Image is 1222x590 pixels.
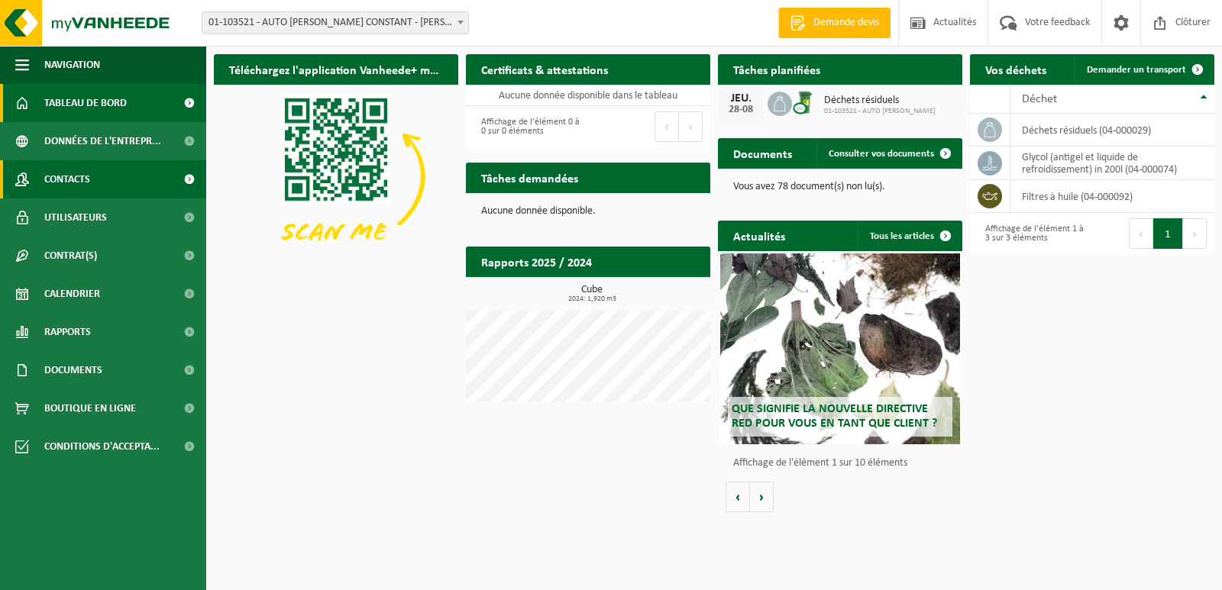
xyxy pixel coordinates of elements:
[1153,218,1183,249] button: 1
[1022,93,1057,105] span: Déchet
[1010,180,1214,213] td: filtres à huile (04-000092)
[810,15,883,31] span: Demande devis
[44,351,102,389] span: Documents
[474,110,580,143] div: Affichage de l'élément 0 à 0 sur 0 éléments
[1183,218,1207,249] button: Next
[978,217,1085,250] div: Affichage de l'élément 1 à 3 sur 3 éléments
[44,237,97,275] span: Contrat(s)
[718,138,807,168] h2: Documents
[44,427,160,466] span: Conditions d'accepta...
[1010,114,1214,147] td: déchets résiduels (04-000029)
[1010,147,1214,180] td: glycol (antigel et liquide de refroidissement) in 200l (04-000074)
[816,138,961,169] a: Consulter vos documents
[44,122,161,160] span: Données de l'entrepr...
[474,285,710,303] h3: Cube
[1075,54,1213,85] a: Demander un transport
[466,54,623,84] h2: Certificats & attestations
[474,295,710,303] span: 2024: 1,920 m3
[726,105,756,115] div: 28-08
[44,313,91,351] span: Rapports
[718,54,836,84] h2: Tâches planifiées
[733,182,947,192] p: Vous avez 78 document(s) non lu(s).
[44,84,127,122] span: Tableau de bord
[824,107,936,116] span: 01-103521 - AUTO [PERSON_NAME]
[44,160,90,198] span: Contacts
[778,8,891,38] a: Demande devis
[202,12,468,34] span: 01-103521 - AUTO LOBBES - JOHN CONSTANT - LOBBES
[44,275,100,313] span: Calendrier
[655,111,679,142] button: Previous
[970,54,1062,84] h2: Vos déchets
[202,11,469,34] span: 01-103521 - AUTO LOBBES - JOHN CONSTANT - LOBBES
[824,95,936,107] span: Déchets résiduels
[577,276,709,307] a: Consulter les rapports
[214,54,458,84] h2: Téléchargez l'application Vanheede+ maintenant!
[858,221,961,251] a: Tous les articles
[679,111,703,142] button: Next
[720,253,960,444] a: Que signifie la nouvelle directive RED pour vous en tant que client ?
[726,92,756,105] div: JEU.
[481,206,695,217] p: Aucune donnée disponible.
[1087,65,1186,75] span: Demander un transport
[750,482,774,512] button: Volgende
[44,389,136,427] span: Boutique en ligne
[726,482,750,512] button: Vorige
[733,458,955,469] p: Affichage de l'élément 1 sur 10 éléments
[44,46,100,84] span: Navigation
[466,85,710,106] td: Aucune donnée disponible dans le tableau
[792,89,818,115] img: WB-0240-CU
[718,221,800,250] h2: Actualités
[732,403,937,430] span: Que signifie la nouvelle directive RED pour vous en tant que client ?
[829,149,934,159] span: Consulter vos documents
[214,85,458,268] img: Download de VHEPlus App
[466,163,593,192] h2: Tâches demandées
[44,198,107,237] span: Utilisateurs
[1129,218,1153,249] button: Previous
[466,247,607,276] h2: Rapports 2025 / 2024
